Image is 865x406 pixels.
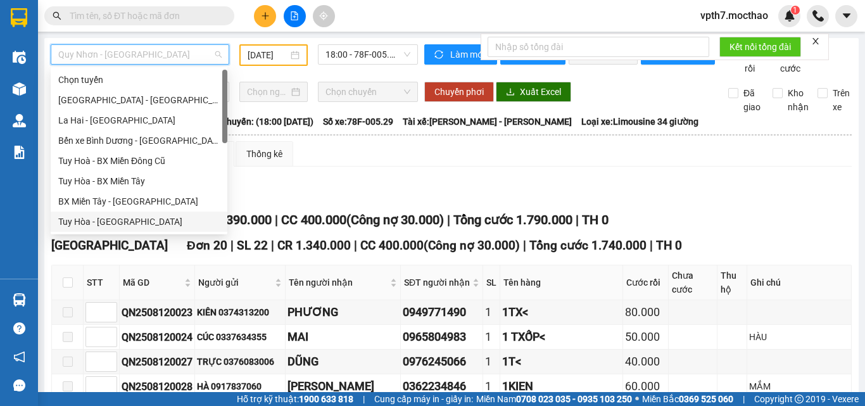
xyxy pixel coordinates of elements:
[58,113,220,127] div: La Hai - [GEOGRAPHIC_DATA]
[286,300,401,325] td: PHƯƠNG
[51,212,227,232] div: Tuy Hòa - Đà Nẵng
[582,212,609,227] span: TH 0
[635,396,639,402] span: ⚪️
[290,11,299,20] span: file-add
[783,86,814,114] span: Kho nhận
[122,354,193,370] div: QN2508120027
[502,328,621,346] div: 1 TXỐP<
[717,265,747,300] th: Thu hộ
[51,110,227,130] div: La Hai - Tuy Hòa
[11,8,27,27] img: logo-vxr
[51,238,168,253] span: [GEOGRAPHIC_DATA]
[230,238,234,253] span: |
[51,70,227,90] div: Chọn tuyến
[248,48,288,62] input: 12/08/2025
[516,394,632,404] strong: 0708 023 035 - 0935 103 250
[13,146,26,159] img: solution-icon
[284,5,306,27] button: file-add
[287,328,398,346] div: MAI
[520,85,561,99] span: Xuất Excel
[453,212,572,227] span: Tổng cước 1.790.000
[476,392,632,406] span: Miền Nam
[237,392,353,406] span: Hỗ trợ kỹ thuật:
[197,330,283,344] div: CÚC 0337634355
[485,328,498,346] div: 1
[196,212,272,227] span: CR 1.390.000
[642,392,733,406] span: Miền Bắc
[246,147,282,161] div: Thống kê
[323,115,393,129] span: Số xe: 78F-005.29
[58,174,220,188] div: Tuy Hòa - BX Miền Tây
[401,374,483,399] td: 0362234846
[58,134,220,148] div: Bến xe Bình Dương - [GEOGRAPHIC_DATA] ([GEOGRAPHIC_DATA])
[738,86,766,114] span: Đã giao
[401,350,483,374] td: 0976245066
[650,238,653,253] span: |
[401,300,483,325] td: 0949771490
[254,5,276,27] button: plus
[58,154,220,168] div: Tuy Hoà - BX Miền Đông Cũ
[122,329,193,345] div: QN2508120024
[743,392,745,406] span: |
[784,10,795,22] img: icon-new-feature
[275,212,278,227] span: |
[122,379,193,395] div: QN2508120028
[428,238,515,253] span: Công nợ 30.000
[281,212,346,227] span: CC 400.000
[374,392,473,406] span: Cung cấp máy in - giấy in:
[123,276,182,289] span: Mã GD
[187,238,227,253] span: Đơn 20
[749,330,849,344] div: HÀU
[424,44,497,65] button: syncLàm mới
[51,191,227,212] div: BX Miền Tây - Tuy Hòa
[51,130,227,151] div: Bến xe Bình Dương - Tuy Hoà (Hàng)
[515,238,520,253] span: )
[120,350,195,374] td: QN2508120027
[485,377,498,395] div: 1
[197,379,283,393] div: HÀ 0917837060
[53,11,61,20] span: search
[58,215,220,229] div: Tuy Hòa - [GEOGRAPHIC_DATA]
[581,115,698,129] span: Loại xe: Limousine 34 giường
[485,303,498,321] div: 1
[424,82,494,102] button: Chuyển phơi
[197,355,283,369] div: TRỰC 0376083006
[523,238,526,253] span: |
[403,377,481,395] div: 0362234846
[299,394,353,404] strong: 1900 633 818
[656,238,682,253] span: TH 0
[286,374,401,399] td: HUYỀN ANH
[488,37,709,57] input: Nhập số tổng đài
[286,325,401,350] td: MAI
[502,303,621,321] div: 1TX<
[793,6,797,15] span: 1
[51,90,227,110] div: Sài Gòn - Tuy Hòa
[401,325,483,350] td: 0965804983
[237,238,268,253] span: SL 22
[625,328,666,346] div: 50.000
[120,325,195,350] td: QN2508120024
[434,50,445,60] span: sync
[483,265,500,300] th: SL
[404,276,470,289] span: SĐT người nhận
[502,377,621,395] div: 1KIEN
[403,303,481,321] div: 0949771490
[247,85,289,99] input: Chọn ngày
[286,350,401,374] td: DŨNG
[439,212,444,227] span: )
[669,265,717,300] th: Chưa cước
[403,353,481,371] div: 0976245066
[719,37,801,57] button: Kết nối tổng đài
[828,86,855,114] span: Trên xe
[197,305,283,319] div: KIÊN 0374313200
[13,351,25,363] span: notification
[502,353,621,371] div: 1T<
[424,238,428,253] span: (
[360,238,424,253] span: CC 400.000
[363,392,365,406] span: |
[812,10,824,22] img: phone-icon
[198,276,272,289] span: Người gửi
[690,8,778,23] span: vpth7.mocthao
[841,10,852,22] span: caret-down
[120,374,195,399] td: QN2508120028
